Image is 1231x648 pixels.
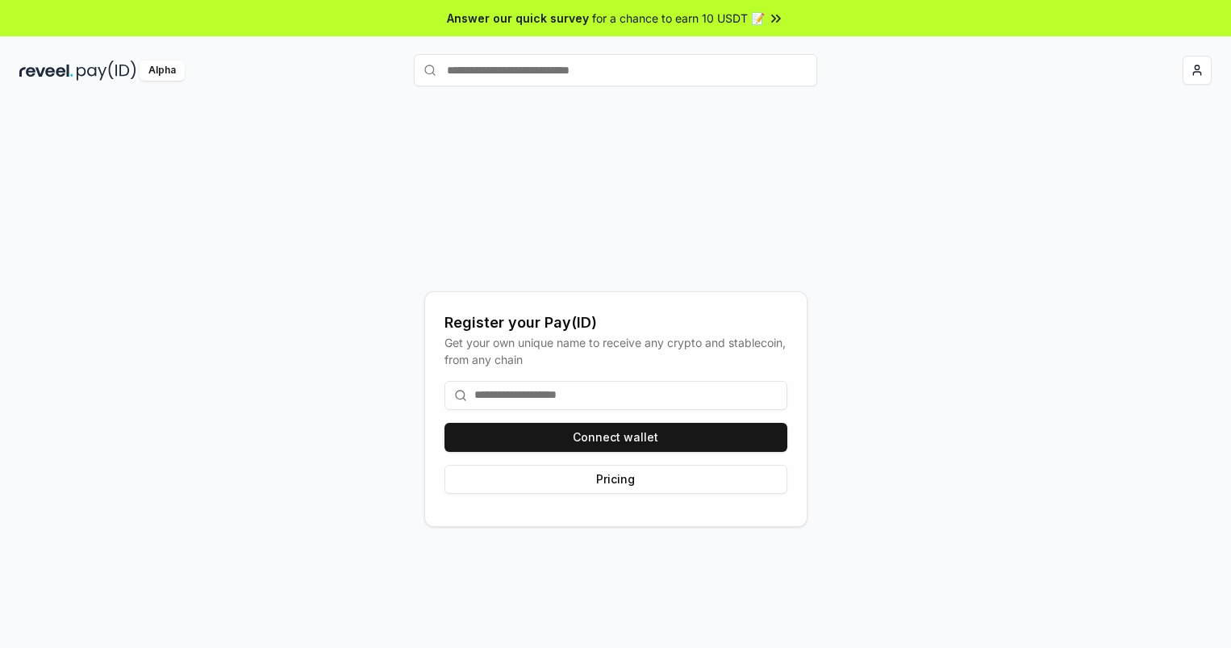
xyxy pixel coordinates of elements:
div: Get your own unique name to receive any crypto and stablecoin, from any chain [444,334,787,368]
span: Answer our quick survey [447,10,589,27]
div: Alpha [140,61,185,81]
button: Pricing [444,465,787,494]
span: for a chance to earn 10 USDT 📝 [592,10,765,27]
button: Connect wallet [444,423,787,452]
img: reveel_dark [19,61,73,81]
div: Register your Pay(ID) [444,311,787,334]
img: pay_id [77,61,136,81]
